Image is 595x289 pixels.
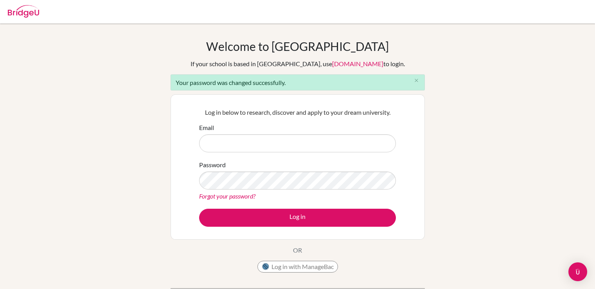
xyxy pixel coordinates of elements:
a: [DOMAIN_NAME] [332,60,383,67]
h1: Welcome to [GEOGRAPHIC_DATA] [206,39,389,53]
label: Email [199,123,214,132]
button: Log in with ManageBac [257,261,338,273]
div: Your password was changed successfully. [171,74,425,90]
a: Forgot your password? [199,192,255,200]
div: Open Intercom Messenger [568,262,587,281]
img: Bridge-U [8,5,39,18]
p: OR [293,246,302,255]
button: Close [409,75,424,87]
p: Log in below to research, discover and apply to your dream university. [199,108,396,117]
button: Log in [199,209,396,227]
i: close [413,78,419,83]
div: If your school is based in [GEOGRAPHIC_DATA], use to login. [191,59,405,69]
label: Password [199,160,226,170]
